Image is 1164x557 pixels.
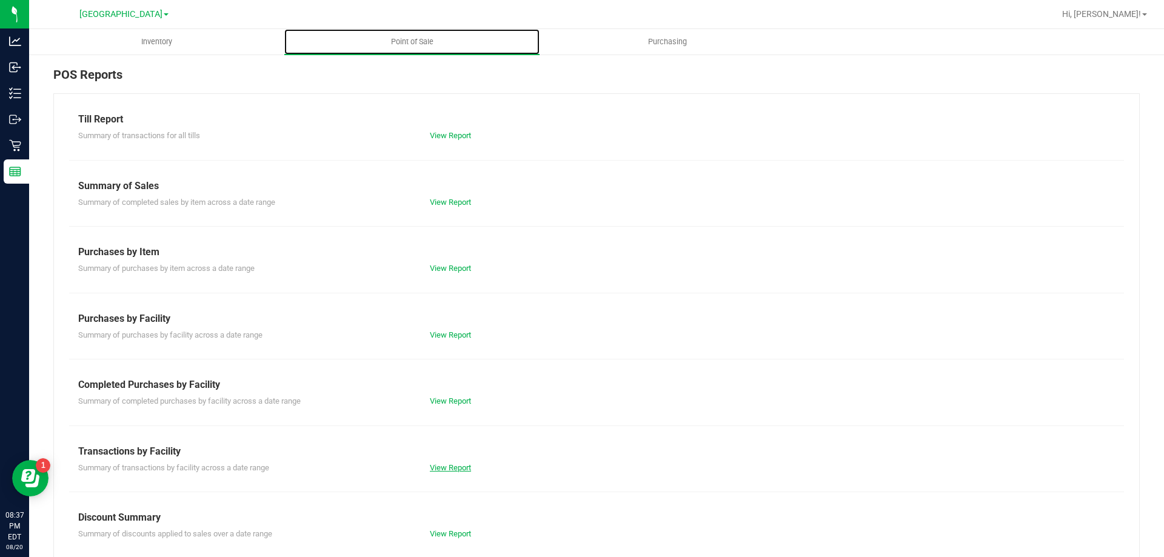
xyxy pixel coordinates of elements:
a: View Report [430,131,471,140]
inline-svg: Outbound [9,113,21,125]
inline-svg: Retail [9,139,21,152]
span: Summary of completed purchases by facility across a date range [78,396,301,405]
span: [GEOGRAPHIC_DATA] [79,9,162,19]
a: View Report [430,198,471,207]
p: 08:37 PM EDT [5,510,24,542]
div: Purchases by Facility [78,312,1115,326]
a: View Report [430,396,471,405]
span: Summary of transactions for all tills [78,131,200,140]
span: Summary of completed sales by item across a date range [78,198,275,207]
inline-svg: Analytics [9,35,21,47]
inline-svg: Reports [9,165,21,178]
span: Summary of discounts applied to sales over a date range [78,529,272,538]
span: Summary of transactions by facility across a date range [78,463,269,472]
inline-svg: Inbound [9,61,21,73]
a: View Report [430,330,471,339]
inline-svg: Inventory [9,87,21,99]
span: Point of Sale [375,36,450,47]
div: Completed Purchases by Facility [78,378,1115,392]
div: Purchases by Item [78,245,1115,259]
a: Point of Sale [284,29,540,55]
a: Purchasing [540,29,795,55]
span: Inventory [125,36,189,47]
div: POS Reports [53,65,1140,93]
a: View Report [430,529,471,538]
span: Summary of purchases by item across a date range [78,264,255,273]
span: Hi, [PERSON_NAME]! [1062,9,1141,19]
span: Purchasing [632,36,703,47]
a: Inventory [29,29,284,55]
div: Transactions by Facility [78,444,1115,459]
a: View Report [430,463,471,472]
div: Till Report [78,112,1115,127]
p: 08/20 [5,542,24,552]
iframe: Resource center unread badge [36,458,50,473]
a: View Report [430,264,471,273]
iframe: Resource center [12,460,48,496]
div: Discount Summary [78,510,1115,525]
span: Summary of purchases by facility across a date range [78,330,263,339]
div: Summary of Sales [78,179,1115,193]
